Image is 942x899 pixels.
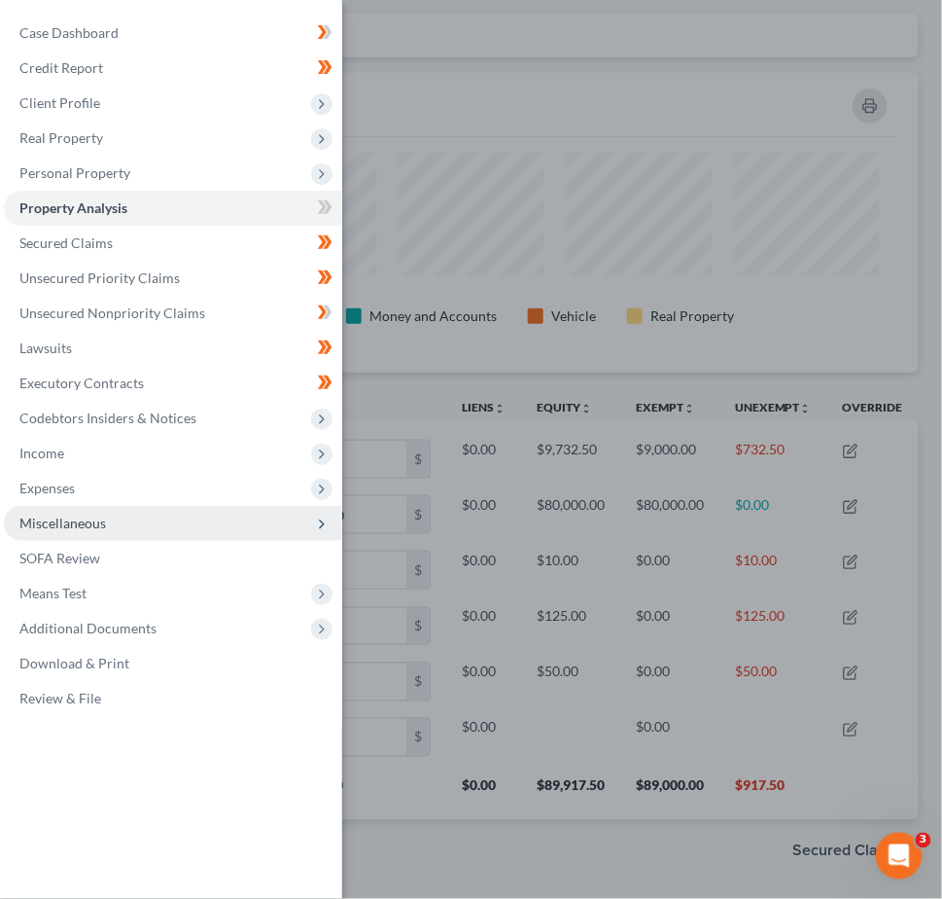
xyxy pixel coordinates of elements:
span: Unsecured Nonpriority Claims [19,305,205,321]
a: Credit Report [4,51,342,86]
span: Personal Property [19,164,130,181]
span: Real Property [19,129,103,146]
iframe: Intercom live chat [876,833,923,880]
span: Client Profile [19,94,100,111]
span: Download & Print [19,655,129,671]
a: Lawsuits [4,331,342,366]
span: 3 [916,833,931,848]
span: Secured Claims [19,234,113,251]
a: Property Analysis [4,191,342,226]
a: Secured Claims [4,226,342,261]
span: Unsecured Priority Claims [19,270,180,286]
span: Additional Documents [19,620,157,636]
span: Executory Contracts [19,375,144,391]
a: SOFA Review [4,541,342,576]
a: Executory Contracts [4,366,342,401]
a: Case Dashboard [4,16,342,51]
a: Review & File [4,681,342,716]
span: Lawsuits [19,340,72,356]
span: Miscellaneous [19,515,106,531]
span: Income [19,445,64,461]
span: Review & File [19,690,101,706]
a: Download & Print [4,646,342,681]
span: Means Test [19,585,87,601]
a: Unsecured Nonpriority Claims [4,296,342,331]
span: Property Analysis [19,199,127,216]
span: Case Dashboard [19,24,119,41]
span: Credit Report [19,59,103,76]
a: Unsecured Priority Claims [4,261,342,296]
span: Codebtors Insiders & Notices [19,410,196,426]
span: SOFA Review [19,550,100,566]
span: Expenses [19,480,75,496]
